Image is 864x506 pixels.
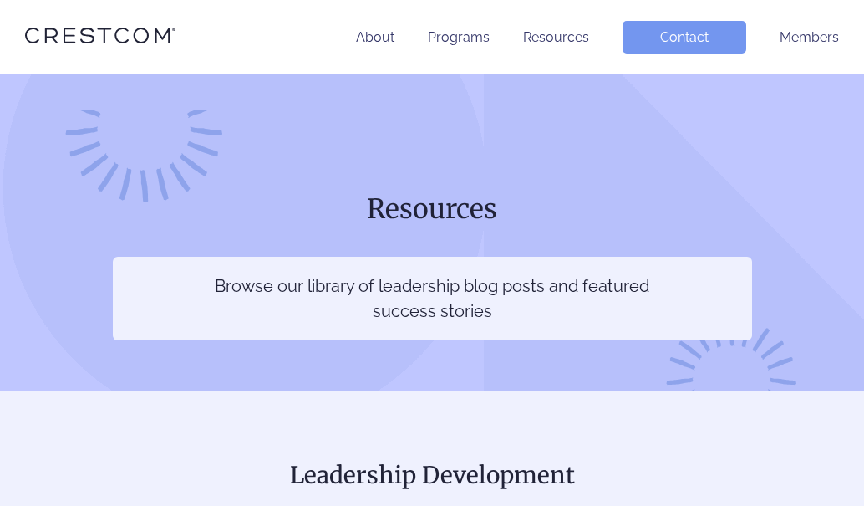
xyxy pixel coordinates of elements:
[356,29,394,45] a: About
[780,29,839,45] a: Members
[214,273,651,324] p: Browse our library of leadership blog posts and featured success stories
[623,21,746,54] a: Contact
[428,29,490,45] a: Programs
[25,457,839,493] h2: Leadership Development
[523,29,589,45] a: Resources
[113,192,752,227] h1: Resources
